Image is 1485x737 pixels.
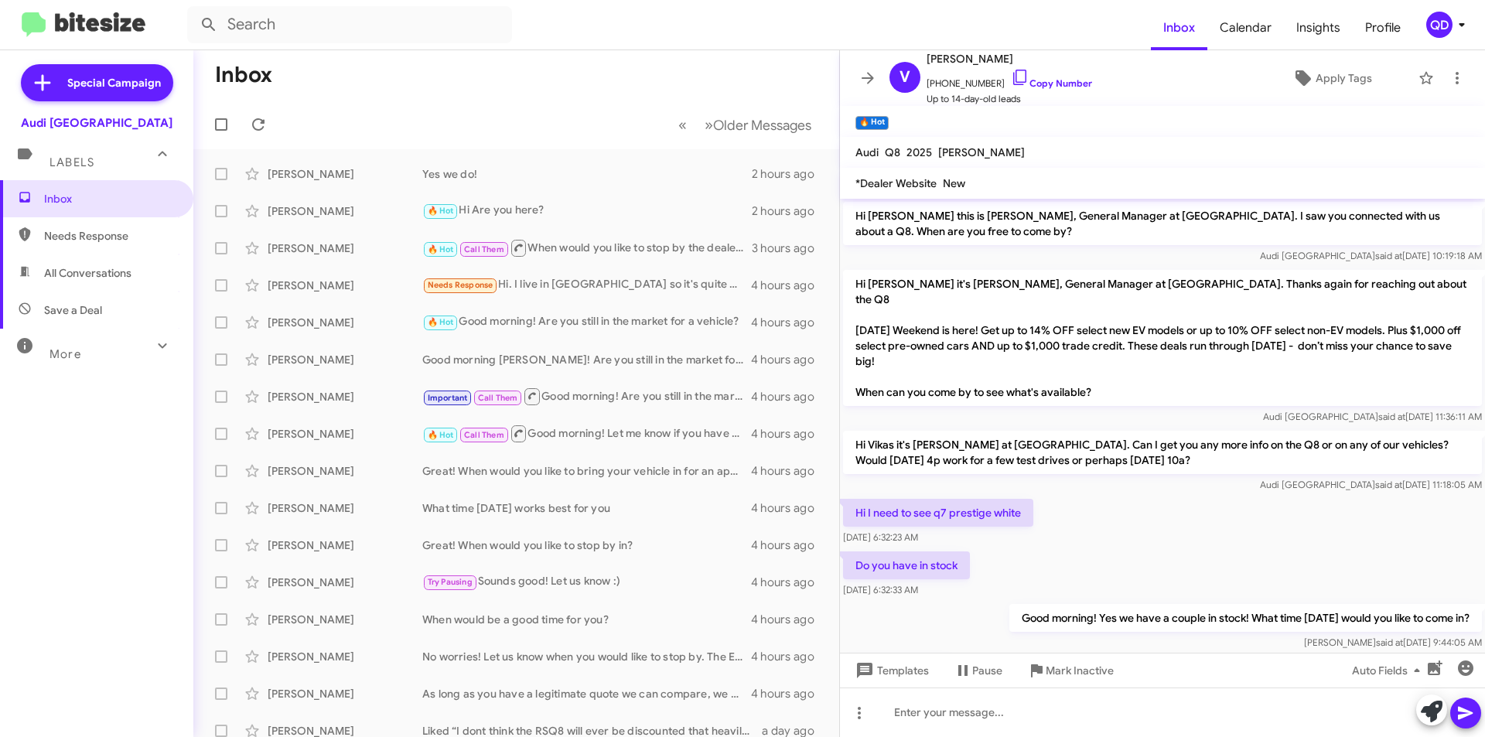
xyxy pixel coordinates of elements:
[669,109,696,141] button: Previous
[428,280,493,290] span: Needs Response
[1353,5,1413,50] a: Profile
[1252,64,1411,92] button: Apply Tags
[678,115,687,135] span: «
[428,430,454,440] span: 🔥 Hot
[855,116,889,130] small: 🔥 Hot
[44,265,131,281] span: All Conversations
[422,573,751,591] div: Sounds good! Let us know :)
[268,278,422,293] div: [PERSON_NAME]
[1375,479,1402,490] span: said at
[478,393,518,403] span: Call Them
[21,115,172,131] div: Audi [GEOGRAPHIC_DATA]
[843,551,970,579] p: Do you have in stock
[464,244,504,254] span: Call Them
[1046,657,1114,684] span: Mark Inactive
[1340,657,1439,684] button: Auto Fields
[268,203,422,219] div: [PERSON_NAME]
[1378,411,1405,422] span: said at
[1009,604,1482,632] p: Good morning! Yes we have a couple in stock! What time [DATE] would you like to come in?
[268,575,422,590] div: [PERSON_NAME]
[1426,12,1453,38] div: QD
[751,537,827,553] div: 4 hours ago
[268,426,422,442] div: [PERSON_NAME]
[751,389,827,404] div: 4 hours ago
[1375,250,1402,261] span: said at
[752,166,827,182] div: 2 hours ago
[428,244,454,254] span: 🔥 Hot
[1151,5,1207,50] span: Inbox
[44,302,102,318] span: Save a Deal
[422,166,752,182] div: Yes we do!
[943,176,965,190] span: New
[843,270,1482,406] p: Hi [PERSON_NAME] it's [PERSON_NAME], General Manager at [GEOGRAPHIC_DATA]. Thanks again for reach...
[422,202,752,220] div: Hi Are you here?
[422,686,751,701] div: As long as you have a legitimate quote we can compare, we will beat it and save you the trip :)
[705,115,713,135] span: »
[938,145,1025,159] span: [PERSON_NAME]
[751,463,827,479] div: 4 hours ago
[268,389,422,404] div: [PERSON_NAME]
[428,577,473,587] span: Try Pausing
[268,612,422,627] div: [PERSON_NAME]
[1260,250,1482,261] span: Audi [GEOGRAPHIC_DATA] [DATE] 10:19:18 AM
[422,238,752,258] div: When would you like to stop by the dealer?
[927,49,1092,68] span: [PERSON_NAME]
[422,500,751,516] div: What time [DATE] works best for you
[21,64,173,101] a: Special Campaign
[751,426,827,442] div: 4 hours ago
[1316,64,1372,92] span: Apply Tags
[1376,636,1403,648] span: said at
[752,203,827,219] div: 2 hours ago
[1263,411,1482,422] span: Audi [GEOGRAPHIC_DATA] [DATE] 11:36:11 AM
[941,657,1015,684] button: Pause
[843,202,1482,245] p: Hi [PERSON_NAME] this is [PERSON_NAME], General Manager at [GEOGRAPHIC_DATA]. I saw you connected...
[927,91,1092,107] span: Up to 14-day-old leads
[852,657,929,684] span: Templates
[422,537,751,553] div: Great! When would you like to stop by in?
[855,176,937,190] span: *Dealer Website
[1260,479,1482,490] span: Audi [GEOGRAPHIC_DATA] [DATE] 11:18:05 AM
[268,166,422,182] div: [PERSON_NAME]
[268,315,422,330] div: [PERSON_NAME]
[927,68,1092,91] span: [PHONE_NUMBER]
[840,657,941,684] button: Templates
[268,241,422,256] div: [PERSON_NAME]
[422,352,751,367] div: Good morning [PERSON_NAME]! Are you still in the market for a new vehicle?
[44,191,176,206] span: Inbox
[900,65,910,90] span: V
[670,109,821,141] nav: Page navigation example
[422,313,751,331] div: Good morning! Are you still in the market for a vehicle?
[1413,12,1468,38] button: QD
[49,155,94,169] span: Labels
[751,315,827,330] div: 4 hours ago
[428,317,454,327] span: 🔥 Hot
[422,276,751,294] div: Hi. I live in [GEOGRAPHIC_DATA] so it's quite a trek for me to go down there. Is there anything y...
[187,6,512,43] input: Search
[268,537,422,553] div: [PERSON_NAME]
[1352,657,1426,684] span: Auto Fields
[751,352,827,367] div: 4 hours ago
[751,649,827,664] div: 4 hours ago
[843,531,918,543] span: [DATE] 6:32:23 AM
[44,228,176,244] span: Needs Response
[268,500,422,516] div: [PERSON_NAME]
[428,393,468,403] span: Important
[751,575,827,590] div: 4 hours ago
[695,109,821,141] button: Next
[268,686,422,701] div: [PERSON_NAME]
[1011,77,1092,89] a: Copy Number
[422,649,751,664] div: No worries! Let us know when you would like to stop by. The EV credit does end this month and ava...
[752,241,827,256] div: 3 hours ago
[464,430,504,440] span: Call Them
[1015,657,1126,684] button: Mark Inactive
[855,145,879,159] span: Audi
[751,278,827,293] div: 4 hours ago
[1207,5,1284,50] a: Calendar
[422,387,751,406] div: Good morning! Are you still in the market?
[422,612,751,627] div: When would be a good time for you?
[422,424,751,443] div: Good morning! Let me know if you have any questions
[1284,5,1353,50] span: Insights
[268,463,422,479] div: [PERSON_NAME]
